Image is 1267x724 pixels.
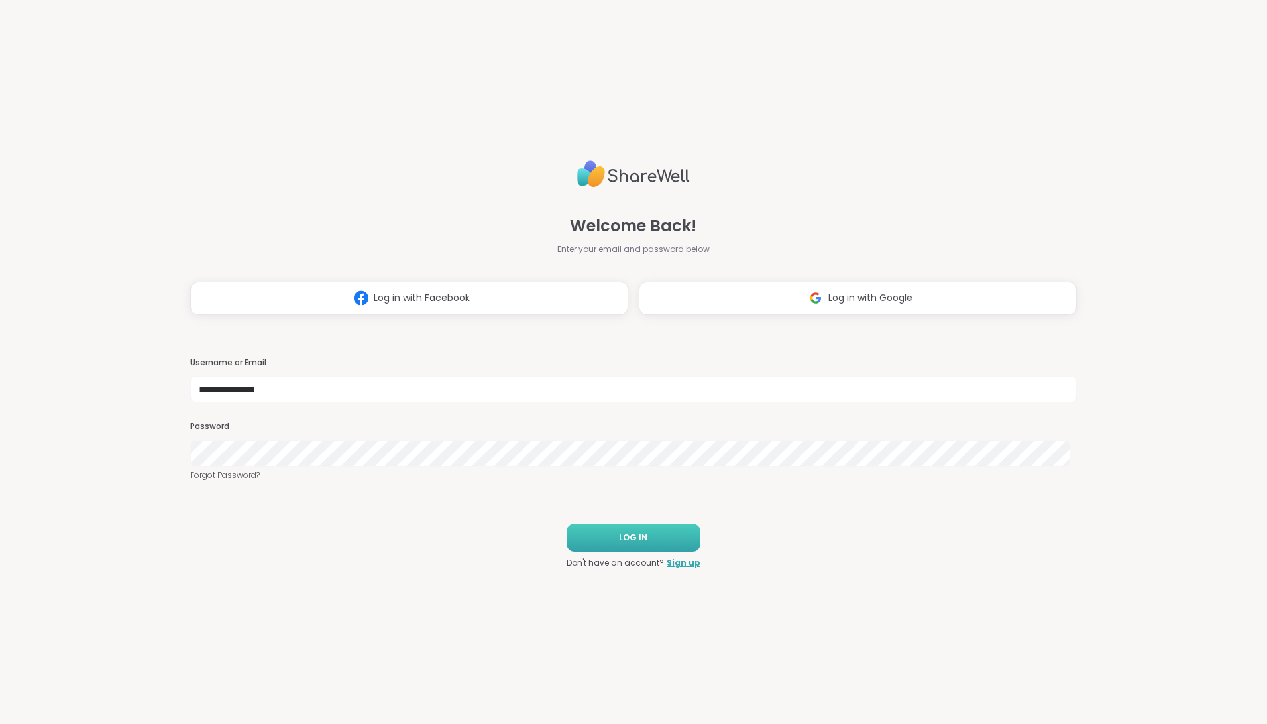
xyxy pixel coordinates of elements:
span: Log in with Facebook [374,291,470,305]
img: ShareWell Logomark [349,286,374,310]
h3: Password [190,421,1077,432]
img: ShareWell Logomark [803,286,828,310]
span: Log in with Google [828,291,912,305]
img: ShareWell Logo [577,155,690,193]
a: Sign up [667,557,700,569]
h3: Username or Email [190,357,1077,369]
button: Log in with Google [639,282,1077,315]
span: Welcome Back! [570,214,696,238]
a: Forgot Password? [190,469,1077,481]
button: LOG IN [567,524,700,552]
button: Log in with Facebook [190,282,628,315]
span: LOG IN [619,532,647,544]
span: Enter your email and password below [557,243,710,255]
span: Don't have an account? [567,557,664,569]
